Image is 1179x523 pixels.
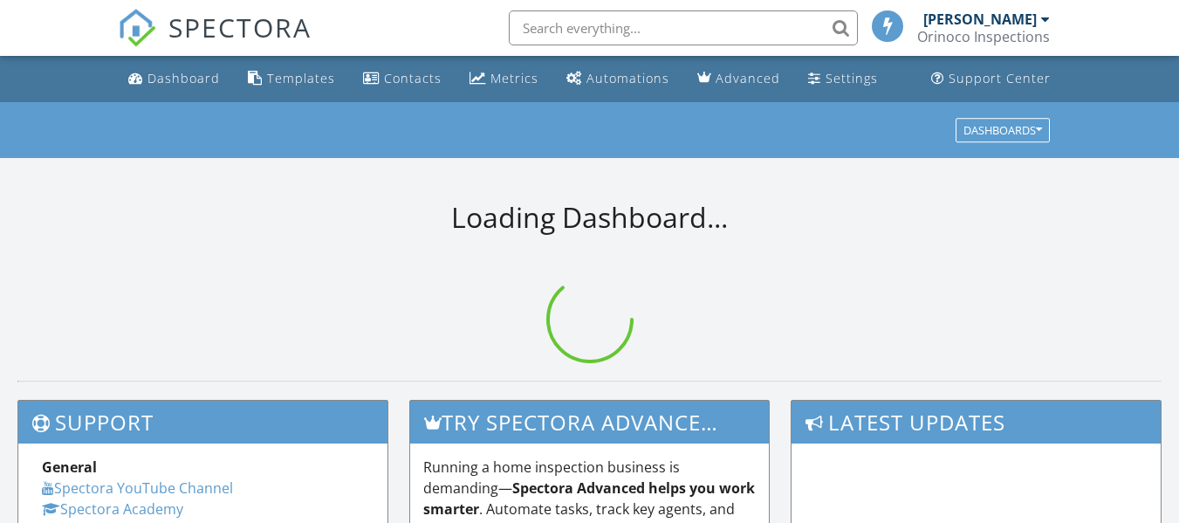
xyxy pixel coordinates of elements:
[792,401,1161,444] h3: Latest Updates
[559,63,676,95] a: Automations (Basic)
[42,458,97,477] strong: General
[410,401,769,444] h3: Try spectora advanced [DATE]
[118,9,156,47] img: The Best Home Inspection Software - Spectora
[423,478,755,519] strong: Spectora Advanced helps you work smarter
[490,70,538,86] div: Metrics
[716,70,780,86] div: Advanced
[949,70,1051,86] div: Support Center
[956,118,1050,142] button: Dashboards
[924,63,1058,95] a: Support Center
[963,124,1042,136] div: Dashboards
[917,28,1050,45] div: Orinoco Inspections
[42,478,233,498] a: Spectora YouTube Channel
[463,63,545,95] a: Metrics
[356,63,449,95] a: Contacts
[241,63,342,95] a: Templates
[118,24,312,60] a: SPECTORA
[690,63,787,95] a: Advanced
[42,499,183,519] a: Spectora Academy
[168,9,312,45] span: SPECTORA
[267,70,335,86] div: Templates
[147,70,220,86] div: Dashboard
[384,70,442,86] div: Contacts
[801,63,885,95] a: Settings
[509,10,858,45] input: Search everything...
[826,70,878,86] div: Settings
[121,63,227,95] a: Dashboard
[586,70,669,86] div: Automations
[923,10,1037,28] div: [PERSON_NAME]
[18,401,387,444] h3: Support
